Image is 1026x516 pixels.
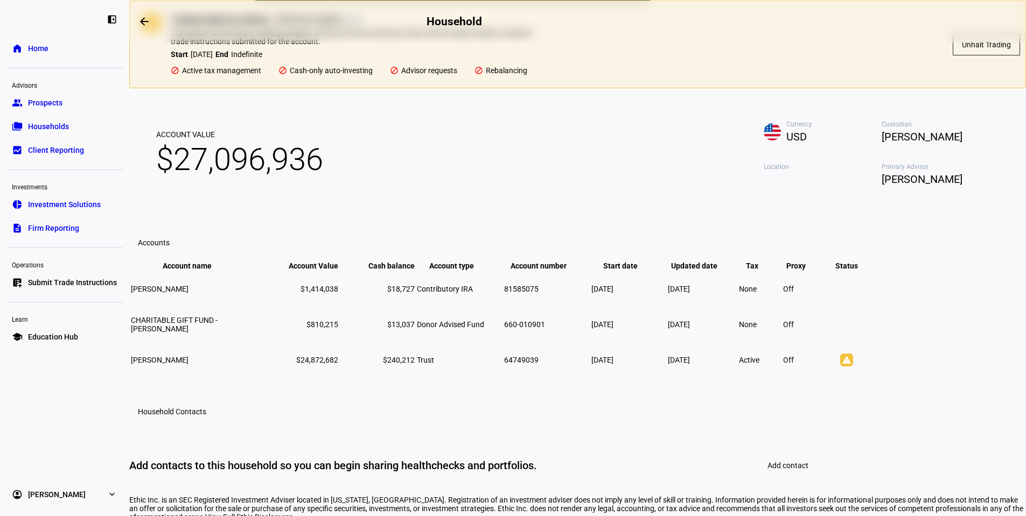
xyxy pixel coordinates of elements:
div: Add contacts to this household so you can begin sharing healthchecks and portfolios. [129,458,537,472]
span: None [739,285,757,293]
span: Contributory IRA [417,285,473,293]
div: Rebalancing [474,66,527,75]
span: Account number [511,261,583,270]
span: Indefinite [228,50,265,59]
span: Trust [417,356,434,364]
span: [PERSON_NAME] [882,128,1000,145]
td: [DATE] [591,343,666,377]
strong: Start [171,50,188,59]
h3: Household Contacts [138,407,206,416]
span: Custodian [882,121,1000,128]
span: Education Hub [28,331,78,342]
span: Account name [163,261,228,270]
td: [DATE] [667,343,737,377]
span: Account Value [156,130,323,139]
span: [PERSON_NAME] [28,489,86,500]
span: CHARITABLE GIFT FUND - [PERSON_NAME] [131,316,218,333]
span: Client Reporting [28,145,84,155]
span: 81585075 [504,285,539,293]
button: Unhalt Trading [953,34,1020,55]
span: Primary Advisor [882,163,1000,171]
eth-mat-symbol: folder_copy [12,121,23,132]
span: Account Value [273,261,338,270]
span: Unhalt Trading [962,34,1011,55]
span: Location [764,163,882,171]
span: Active [739,356,759,364]
mat-icon: block [278,66,287,75]
span: Add contact [767,461,808,470]
div: Cash-only auto-investing [278,66,373,75]
mat-icon: block [171,66,179,75]
span: Firm Reporting [28,223,79,234]
span: $24,872,682 [296,356,338,364]
div: Investments [6,179,123,194]
span: Prospects [28,97,62,108]
span: Currency [786,121,882,128]
eth-mat-symbol: description [12,223,23,234]
strong: End [215,50,228,59]
span: Donor Advised Fund [417,320,484,329]
span: Updated date [671,261,734,270]
a: folder_copyHouseholds [6,116,123,137]
span: Investment Solutions [28,199,101,210]
span: [PERSON_NAME] [131,356,189,364]
span: 64749039 [504,356,539,364]
eth-mat-symbol: bid_landscape [12,145,23,155]
span: $240,212 [383,356,415,364]
eth-mat-symbol: left_panel_close [107,14,117,25]
a: descriptionFirm Reporting [6,217,123,239]
mat-icon: arrow_backwards [138,15,151,28]
td: [DATE] [591,272,666,306]
span: $1,414,038 [301,285,338,293]
div: Learn [6,311,123,326]
td: [DATE] [667,272,737,306]
a: homeHome [6,38,123,59]
button: Add contact [755,455,821,476]
span: [PERSON_NAME] [882,171,1000,188]
mat-icon: block [390,66,399,75]
span: Account type [429,261,490,270]
eth-mat-symbol: account_circle [12,489,23,500]
span: Off [783,285,794,293]
span: Cash balance [352,261,415,270]
span: None [739,320,757,329]
span: [PERSON_NAME] [131,285,189,293]
span: 660-010901 [504,320,545,329]
div: Advisors [6,77,123,92]
eth-mat-symbol: group [12,97,23,108]
mat-icon: warning [840,354,853,366]
a: pie_chartInvestment Solutions [6,194,123,215]
span: $18,727 [387,285,415,293]
span: Start date [603,261,654,270]
div: Advisor requests [390,66,457,75]
span: $13,037 [387,320,415,329]
eth-mat-symbol: school [12,331,23,342]
div: Operations [6,257,123,272]
span: Off [783,356,794,364]
eth-data-table-title: Accounts [138,238,170,247]
a: bid_landscapeClient Reporting [6,139,123,161]
div: Active tax management [171,66,261,75]
mat-icon: block [474,66,483,75]
span: Off [783,320,794,329]
eth-mat-symbol: list_alt_add [12,277,23,288]
span: Proxy [786,261,822,270]
td: [DATE] [667,307,737,342]
span: Tax [746,261,774,270]
eth-mat-symbol: home [12,43,23,54]
a: groupProspects [6,92,123,114]
eth-mat-symbol: pie_chart [12,199,23,210]
eth-mat-symbol: expand_more [107,489,117,500]
span: Status [827,261,866,270]
span: $27,096,936 [156,139,323,179]
span: $810,215 [306,320,338,329]
span: USD [786,128,882,145]
td: [DATE] [591,307,666,342]
span: Submit Trade Instructions [28,277,117,288]
span: Households [28,121,69,132]
span: [DATE] [188,50,215,59]
h2: Household [427,15,481,28]
span: Home [28,43,48,54]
